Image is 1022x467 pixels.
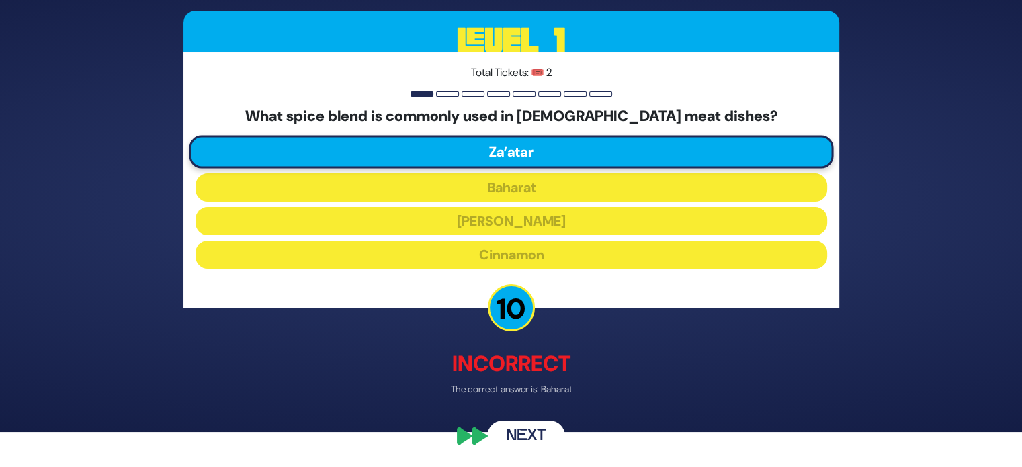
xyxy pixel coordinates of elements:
[196,208,827,236] button: [PERSON_NAME]
[183,348,839,380] p: Incorrect
[196,174,827,202] button: Baharat
[488,285,535,332] p: 10
[196,241,827,269] button: Cinnamon
[183,11,839,71] h3: Level 1
[196,108,827,125] h5: What spice blend is commonly used in [DEMOGRAPHIC_DATA] meat dishes?
[183,383,839,397] p: The correct answer is: Baharat
[189,136,833,169] button: Za’atar
[196,65,827,81] p: Total Tickets: 🎟️ 2
[487,421,565,452] button: Next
